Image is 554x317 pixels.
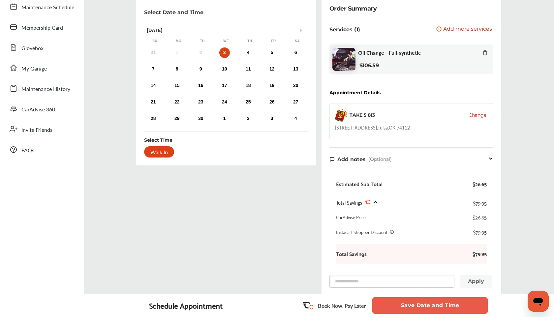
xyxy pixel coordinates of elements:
[172,97,182,107] div: Choose Monday, September 22nd, 2025
[196,97,206,107] div: Choose Tuesday, September 23rd, 2025
[141,46,308,125] div: month 2025-09
[144,137,172,143] div: Select Time
[460,275,492,288] button: Apply
[152,39,158,43] div: Su
[6,18,77,36] a: Membership Card
[469,112,486,118] button: Change
[219,97,230,107] div: Choose Wednesday, September 24th, 2025
[368,156,392,162] span: (Optional)
[148,47,159,58] div: Not available Sunday, August 31st, 2025
[473,229,487,235] div: $79.95
[267,47,277,58] div: Choose Friday, September 5th, 2025
[199,39,206,43] div: Tu
[372,297,488,314] button: Save Date and Time
[291,80,301,91] div: Choose Saturday, September 20th, 2025
[148,64,159,74] div: Choose Sunday, September 7th, 2025
[6,100,77,117] a: CarAdvise 360
[329,26,360,33] p: Services (1)
[172,64,182,74] div: Choose Monday, September 8th, 2025
[144,146,174,158] div: Walk In
[291,97,301,107] div: Choose Saturday, September 27th, 2025
[294,39,301,43] div: Sa
[267,64,277,74] div: Choose Friday, September 12th, 2025
[350,112,375,118] div: TAKE 5 813
[335,109,347,122] img: logo-take5.png
[243,47,254,58] div: Choose Thursday, September 4th, 2025
[358,49,421,56] span: Oil Change - Full-synthetic
[243,97,254,107] div: Choose Thursday, September 25th, 2025
[196,113,206,124] div: Choose Tuesday, September 30th, 2025
[243,64,254,74] div: Choose Thursday, September 11th, 2025
[21,146,34,155] span: FAQs
[436,26,493,33] a: Add more services
[196,80,206,91] div: Choose Tuesday, September 16th, 2025
[337,156,366,162] span: Add notes
[196,47,206,58] div: Not available Tuesday, September 2nd, 2025
[175,39,182,43] div: Mo
[172,80,182,91] div: Choose Monday, September 15th, 2025
[196,64,206,74] div: Choose Tuesday, September 9th, 2025
[528,291,549,312] iframe: Button to launch messaging window
[247,39,253,43] div: Th
[6,80,77,97] a: Maintenance History
[443,26,492,33] span: Add more services
[21,105,55,114] span: CarAdvise 360
[300,28,304,33] button: Next Month
[270,39,277,43] div: Fr
[219,80,230,91] div: Choose Wednesday, September 17th, 2025
[473,214,487,220] div: $26.65
[291,64,301,74] div: Choose Saturday, September 13th, 2025
[359,62,379,69] b: $106.59
[143,28,309,33] div: [DATE]
[148,97,159,107] div: Choose Sunday, September 21st, 2025
[329,90,381,95] div: Appointment Details
[267,97,277,107] div: Choose Friday, September 26th, 2025
[21,24,63,32] span: Membership Card
[329,4,377,13] div: Order Summary
[21,126,52,134] span: Invite Friends
[336,250,367,257] b: Total Savings
[148,80,159,91] div: Choose Sunday, September 14th, 2025
[473,198,487,207] div: $79.95
[336,214,366,220] div: CarAdvise Price
[267,80,277,91] div: Choose Friday, September 19th, 2025
[332,48,355,71] img: oil-change-thumb.jpg
[148,113,159,124] div: Choose Sunday, September 28th, 2025
[172,47,182,58] div: Not available Monday, September 1st, 2025
[219,64,230,74] div: Choose Wednesday, September 10th, 2025
[6,39,77,56] a: Glovebox
[336,181,383,187] div: Estimated Sub Total
[6,141,77,158] a: FAQs
[144,9,203,15] p: Select Date and Time
[6,121,77,138] a: Invite Friends
[149,301,223,310] div: Schedule Appointment
[335,124,410,131] div: [STREET_ADDRESS] , Tulsa , OK 74112
[21,3,74,12] span: Maintenance Schedule
[219,47,230,58] div: Choose Wednesday, September 3rd, 2025
[467,250,487,257] b: $79.95
[223,39,230,43] div: We
[219,113,230,124] div: Choose Wednesday, October 1st, 2025
[291,113,301,124] div: Choose Saturday, October 4th, 2025
[329,157,335,162] img: note-icon.db9493fa.svg
[291,47,301,58] div: Choose Saturday, September 6th, 2025
[6,59,77,76] a: My Garage
[267,113,277,124] div: Choose Friday, October 3rd, 2025
[318,302,366,309] p: Book Now, Pay Later
[21,44,44,53] span: Glovebox
[21,65,47,73] span: My Garage
[336,229,387,235] div: Instacart Shopper Discount
[243,113,254,124] div: Choose Thursday, October 2nd, 2025
[336,199,362,206] span: Total Savings
[172,113,182,124] div: Choose Monday, September 29th, 2025
[21,85,70,94] span: Maintenance History
[436,26,492,33] button: Add more services
[473,181,487,187] div: $26.65
[243,80,254,91] div: Choose Thursday, September 18th, 2025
